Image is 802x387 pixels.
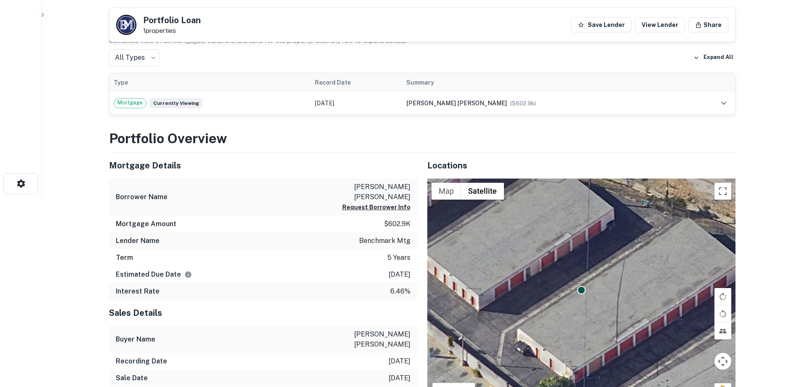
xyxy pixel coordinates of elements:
[714,305,731,322] button: Rotate map counterclockwise
[116,236,160,246] h6: Lender Name
[635,17,685,32] a: View Lender
[109,307,417,319] h5: Sales Details
[116,253,133,263] h6: Term
[432,183,461,200] button: Show street map
[116,286,160,296] h6: Interest Rate
[359,236,410,246] p: benchmark mtg
[389,373,410,383] p: [DATE]
[387,253,410,263] p: 5 years
[311,73,402,92] th: Record Date
[109,49,160,66] div: All Types
[390,286,410,296] p: 6.46%
[184,271,192,278] svg: Estimate is based on a standard schedule for this type of loan.
[116,356,167,366] h6: Recording Date
[335,329,410,350] p: [PERSON_NAME] [PERSON_NAME]
[714,288,731,305] button: Rotate map clockwise
[717,96,731,110] button: expand row
[402,73,688,92] th: Summary
[342,202,410,212] button: Request Borrower Info
[760,320,802,360] iframe: Chat Widget
[691,51,735,64] button: Expand All
[143,16,201,24] h5: Portfolio Loan
[116,219,176,229] h6: Mortgage Amount
[406,100,507,107] span: [PERSON_NAME] [PERSON_NAME]
[114,99,146,107] span: Mortgage
[109,159,417,172] h5: Mortgage Details
[571,17,631,32] button: Save Lender
[109,128,735,149] h3: Portfolio Overview
[109,73,311,92] th: Type
[510,100,536,107] span: ($ 602.9k )
[688,17,728,32] button: Share
[150,98,202,108] span: Currently viewing
[714,183,731,200] button: Toggle fullscreen view
[714,353,731,370] button: Map camera controls
[311,92,402,115] td: [DATE]
[335,182,410,202] p: [PERSON_NAME] [PERSON_NAME]
[116,270,192,280] h6: Estimated Due Date
[461,183,504,200] button: Show satellite imagery
[116,192,168,202] h6: Borrower Name
[143,27,201,35] p: 1 properties
[389,270,410,280] p: [DATE]
[714,323,731,339] button: Tilt map
[384,219,410,229] p: $602.9k
[427,159,735,172] h5: Locations
[116,334,155,344] h6: Buyer Name
[389,356,410,366] p: [DATE]
[116,373,148,383] h6: Sale Date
